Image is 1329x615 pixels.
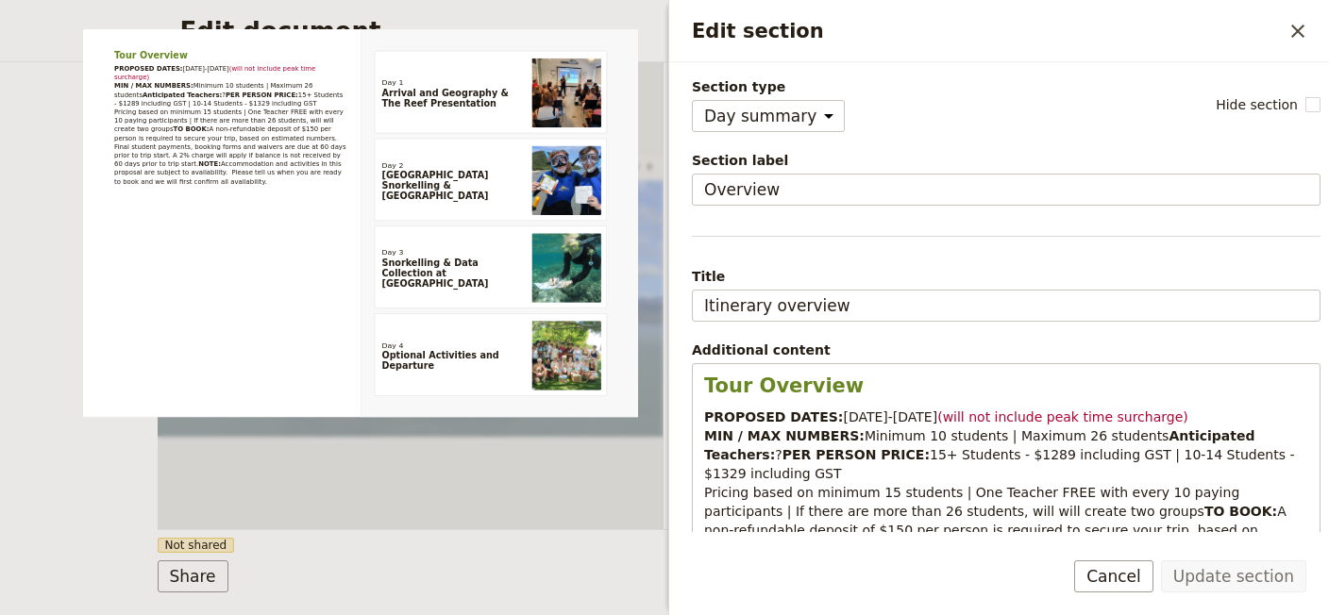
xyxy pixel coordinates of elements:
a: Overview [364,19,427,43]
strong: PROPOSED DATES: [704,409,843,424]
button: Download pdf [1161,15,1193,47]
h2: Edit section [692,17,1282,45]
span: Section label [692,151,1321,170]
h1: DULWICH HS - Ecosystems & Global Biodiversity: Reefs [68,470,1140,575]
strong: TO BOOK: [1204,504,1277,519]
h2: Edit document [180,17,1121,45]
strong: MIN / MAX NUMBERS: [704,428,865,443]
button: 07 4054 6693 [1089,15,1121,47]
a: groups@smallworldjourneys.com.au [1125,15,1157,47]
button: Update section [1161,560,1306,592]
a: Cover page [274,19,349,43]
input: Section label [692,174,1321,206]
button: Close drawer [1282,15,1314,47]
span: Title [692,267,1321,286]
span: (will not include peak time surcharge) [937,409,1188,424]
span: Hide section [1216,95,1298,114]
span: ? [775,447,782,462]
img: Small World Journeys logo [23,11,188,44]
a: Inclusions & Exclusions [513,19,665,43]
span: 15+ Students - $1289 including GST | 10-14 Students - $1329 including GST Pricing based on minimu... [704,447,1299,519]
span: [DATE]-[DATE] [843,409,937,424]
a: SMALL WORLD JOURNEYS TERMS & CONDITIONS [681,19,1004,43]
a: Itinerary [442,19,497,43]
span: Section type [692,77,845,96]
input: Title [692,290,1321,322]
button: Cancel [1074,560,1153,592]
p: Proposal A - 2026 [68,579,1140,607]
span: Minimum 10 students | Maximum 26 students [865,428,1169,443]
span: Tour Overview [704,374,864,397]
div: Additional content [692,341,1321,359]
select: Section type [692,100,845,132]
strong: PER PERSON PRICE: [782,447,930,462]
